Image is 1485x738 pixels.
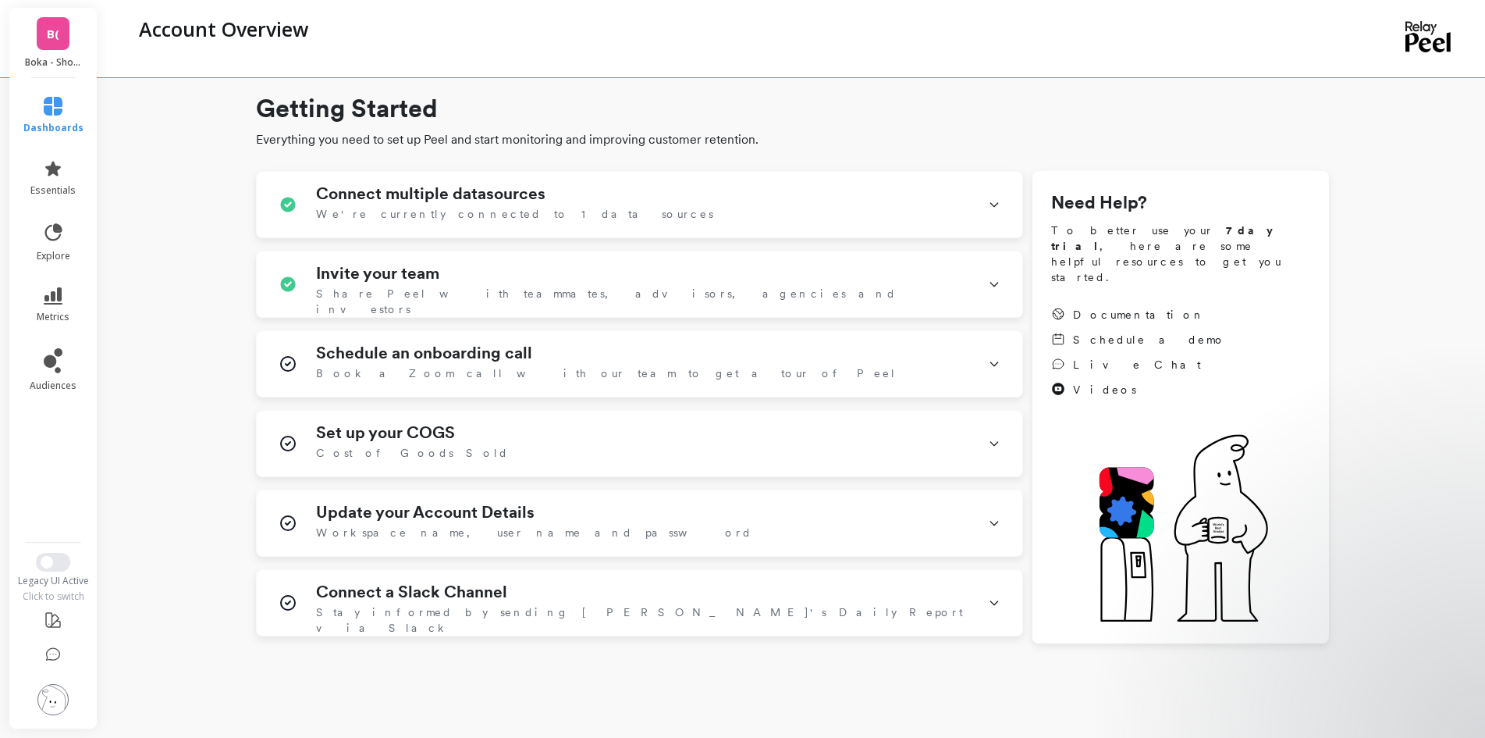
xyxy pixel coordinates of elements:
h1: Connect a Slack Channel [316,583,507,601]
span: Schedule a demo [1073,332,1226,348]
p: Boka - Shopify (Essor) [25,56,82,69]
span: metrics [37,311,69,323]
span: Documentation [1073,307,1206,323]
span: explore [37,250,70,262]
span: Everything you need to set up Peel and start monitoring and improving customer retention. [256,130,1329,149]
a: Documentation [1051,307,1226,323]
a: Schedule a demo [1051,332,1226,348]
span: essentials [30,184,76,197]
span: Live Chat [1073,357,1201,373]
span: Stay informed by sending [PERSON_NAME]'s Daily Report via Slack [316,604,969,636]
span: audiences [30,380,76,392]
h1: Getting Started [256,90,1329,127]
span: Workspace name, user name and password [316,525,752,540]
span: To better use your , here are some helpful resources to get you started. [1051,223,1310,285]
h1: Update your Account Details [316,503,535,522]
span: B( [47,25,59,43]
button: Switch to New UI [36,553,70,572]
div: Legacy UI Active [8,575,99,587]
span: We're currently connected to 1 data sources [316,206,713,222]
span: Videos [1073,382,1136,398]
h1: Connect multiple datasources [316,184,545,203]
h1: Schedule an onboarding call [316,344,532,362]
strong: 7 day trial [1051,224,1286,252]
span: Book a Zoom call with our team to get a tour of Peel [316,365,897,381]
span: Cost of Goods Sold [316,445,509,461]
h1: Need Help? [1051,190,1310,216]
span: Share Peel with teammates, advisors, agencies and investors [316,286,969,317]
h1: Invite your team [316,264,439,283]
h1: Set up your COGS [316,423,455,442]
span: dashboards [23,122,83,134]
img: profile picture [37,684,69,715]
a: Videos [1051,382,1226,398]
div: Click to switch [8,590,99,603]
p: Account Overview [139,16,308,42]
